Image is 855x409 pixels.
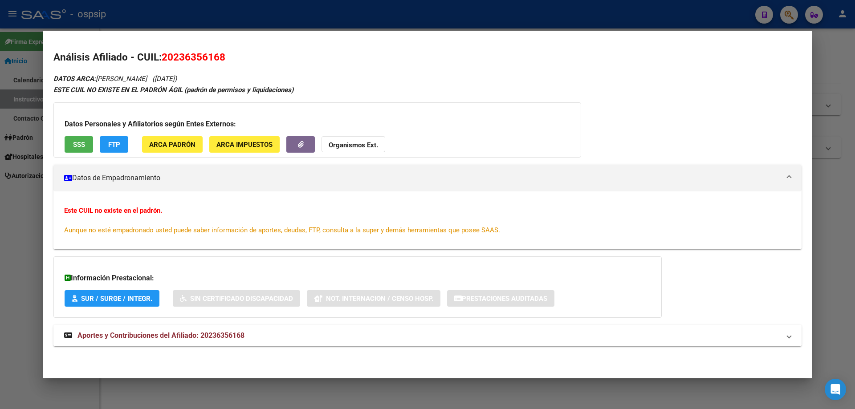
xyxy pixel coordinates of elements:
[190,295,293,303] span: Sin Certificado Discapacidad
[73,141,85,149] span: SSS
[329,141,378,149] strong: Organismos Ext.
[108,141,120,149] span: FTP
[53,75,147,83] span: [PERSON_NAME]
[64,207,162,215] strong: Este CUIL no existe en el padrón.
[209,136,280,153] button: ARCA Impuestos
[142,136,203,153] button: ARCA Padrón
[307,290,440,307] button: Not. Internacion / Censo Hosp.
[173,290,300,307] button: Sin Certificado Discapacidad
[53,86,293,94] strong: ESTE CUIL NO EXISTE EN EL PADRÓN ÁGIL (padrón de permisos y liquidaciones)
[53,165,802,191] mat-expansion-panel-header: Datos de Empadronamiento
[216,141,273,149] span: ARCA Impuestos
[162,51,225,63] span: 20236356168
[152,75,177,83] span: ([DATE])
[447,290,554,307] button: Prestaciones Auditadas
[100,136,128,153] button: FTP
[326,295,433,303] span: Not. Internacion / Censo Hosp.
[64,226,500,234] span: Aunque no esté empadronado usted puede saber información de aportes, deudas, FTP, consulta a la s...
[53,75,96,83] strong: DATOS ARCA:
[64,173,780,183] mat-panel-title: Datos de Empadronamiento
[65,273,651,283] h3: Información Prestacional:
[53,191,802,249] div: Datos de Empadronamiento
[65,290,159,307] button: SUR / SURGE / INTEGR.
[462,295,547,303] span: Prestaciones Auditadas
[825,379,846,400] div: Open Intercom Messenger
[65,119,570,130] h3: Datos Personales y Afiliatorios según Entes Externos:
[53,325,802,346] mat-expansion-panel-header: Aportes y Contribuciones del Afiliado: 20236356168
[149,141,195,149] span: ARCA Padrón
[77,331,244,340] span: Aportes y Contribuciones del Afiliado: 20236356168
[65,136,93,153] button: SSS
[322,136,385,153] button: Organismos Ext.
[81,295,152,303] span: SUR / SURGE / INTEGR.
[53,50,802,65] h2: Análisis Afiliado - CUIL:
